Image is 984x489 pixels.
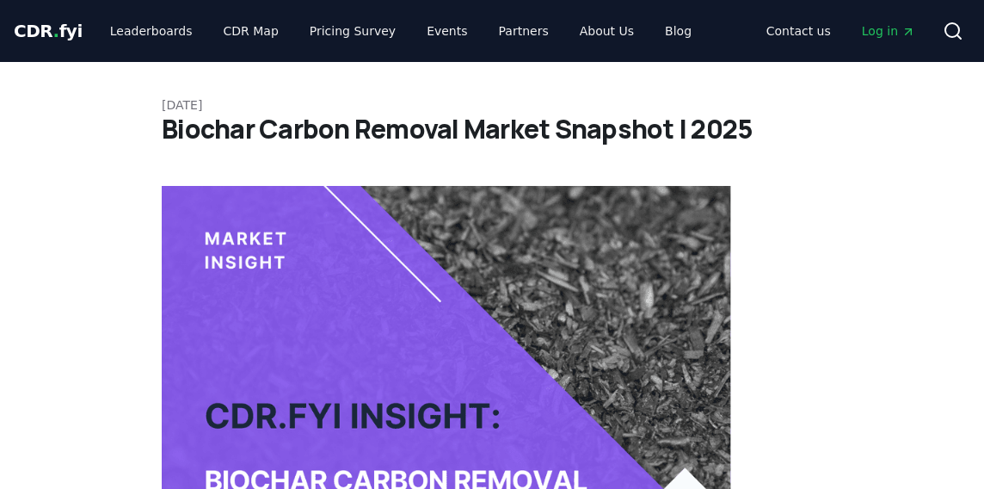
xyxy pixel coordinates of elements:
a: Partners [485,15,563,46]
a: About Us [566,15,648,46]
span: . [53,21,59,41]
a: Log in [848,15,929,46]
a: CDR Map [210,15,292,46]
a: CDR.fyi [14,19,83,43]
span: Log in [862,22,915,40]
a: Contact us [753,15,845,46]
h1: Biochar Carbon Removal Market Snapshot | 2025 [162,114,822,145]
p: [DATE] [162,96,822,114]
a: Events [413,15,481,46]
span: CDR fyi [14,21,83,41]
a: Blog [651,15,705,46]
a: Pricing Survey [296,15,409,46]
nav: Main [96,15,705,46]
nav: Main [753,15,929,46]
a: Leaderboards [96,15,206,46]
